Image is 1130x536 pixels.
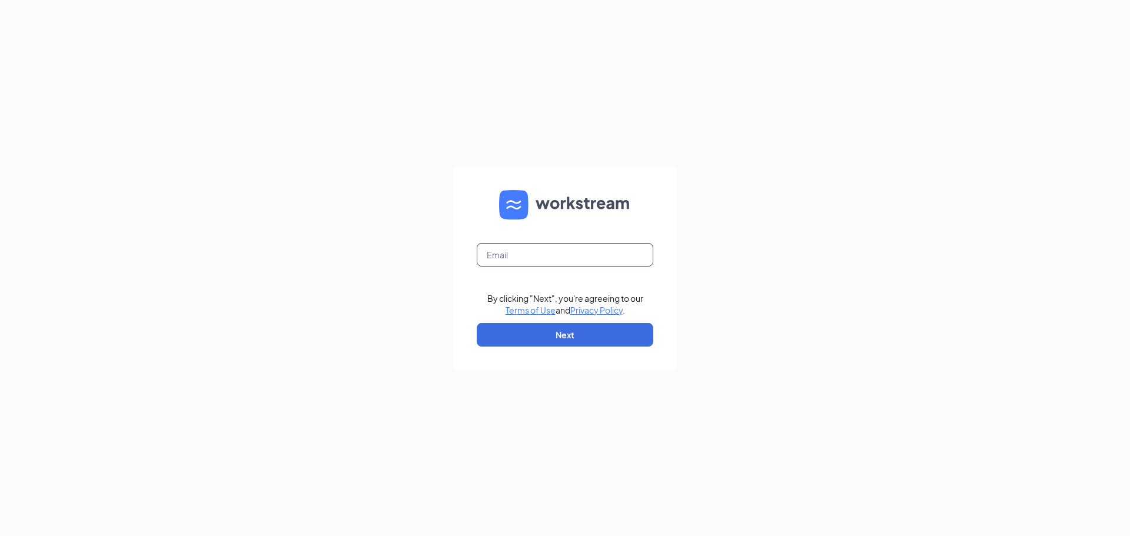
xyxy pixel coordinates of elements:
[477,243,653,267] input: Email
[570,305,623,315] a: Privacy Policy
[487,292,643,316] div: By clicking "Next", you're agreeing to our and .
[477,323,653,347] button: Next
[499,190,631,219] img: WS logo and Workstream text
[506,305,556,315] a: Terms of Use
